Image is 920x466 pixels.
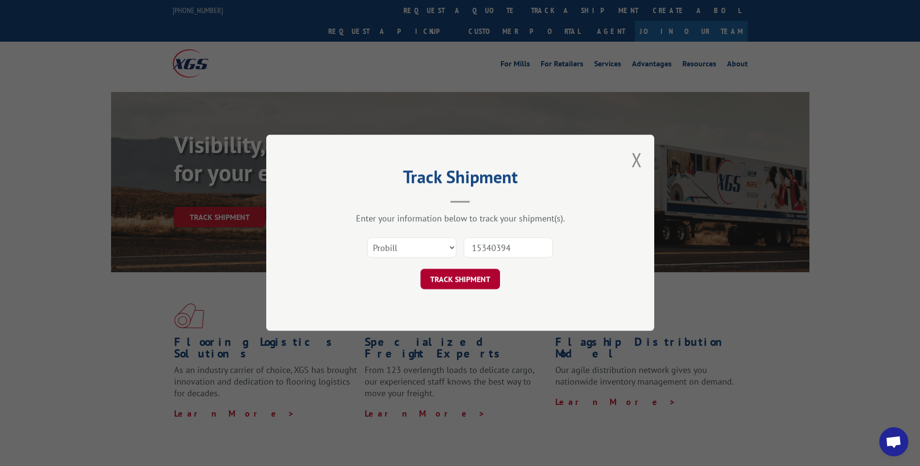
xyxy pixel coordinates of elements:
[420,269,500,290] button: TRACK SHIPMENT
[631,147,642,172] button: Close modal
[315,170,606,188] h2: Track Shipment
[464,238,553,258] input: Number(s)
[879,427,908,456] div: Open chat
[315,213,606,224] div: Enter your information below to track your shipment(s).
